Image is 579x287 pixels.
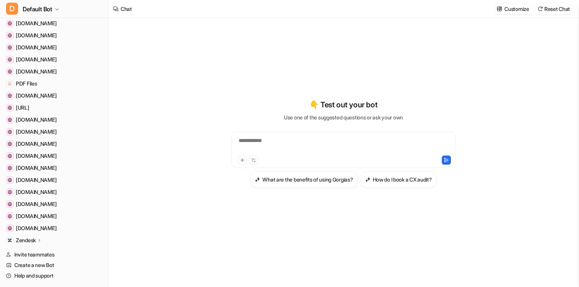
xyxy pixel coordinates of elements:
p: Customize [504,5,529,13]
img: cleartax.in [8,178,12,182]
p: Use one of the suggested questions or ask your own [284,113,403,121]
img: www.atlassian.com [8,33,12,38]
span: [DOMAIN_NAME] [16,212,57,220]
a: news.cleartax.in[DOMAIN_NAME] [3,223,105,234]
a: PDF FilesPDF Files [3,78,105,89]
span: [DOMAIN_NAME] [16,140,57,148]
a: www.atlassian.com[DOMAIN_NAME] [3,30,105,41]
a: Help and support [3,270,105,281]
button: How do I book a CX audit?How do I book a CX audit? [361,171,437,188]
span: [DOMAIN_NAME] [16,128,57,136]
a: dashboard.eesel.ai[URL] [3,102,105,113]
img: How do I book a CX audit? [365,177,371,182]
a: docs.cleartax.in[DOMAIN_NAME] [3,199,105,209]
img: What are the benefits of using Gorgias? [255,177,260,182]
a: mail.google.com[DOMAIN_NAME] [3,114,105,125]
a: accounts.cleartax.in[DOMAIN_NAME] [3,211,105,221]
img: reset [538,6,543,12]
img: news.cleartax.in [8,226,12,231]
img: www.codesprintconsulting.com [8,190,12,194]
img: dashboard.eesel.ai [8,105,12,110]
a: www.example.com[DOMAIN_NAME] [3,66,105,77]
span: PDF Files [16,80,37,87]
span: [DOMAIN_NAME] [16,32,57,39]
div: Chat [121,5,132,13]
a: gorgiasio.webflow.io[DOMAIN_NAME] [3,42,105,53]
img: www.notion.com [8,57,12,62]
span: [DOMAIN_NAME] [16,188,57,196]
img: gorgiasio.webflow.io [8,45,12,50]
img: docs.cleartax.in [8,202,12,206]
span: D [6,3,18,15]
span: Default Bot [23,4,52,14]
a: www.codesprintconsulting.com[DOMAIN_NAME] [3,187,105,197]
span: [DOMAIN_NAME] [16,92,57,99]
p: Zendesk [16,237,36,244]
a: amplitude.com[DOMAIN_NAME] [3,90,105,101]
a: www.notion.com[DOMAIN_NAME] [3,54,105,65]
span: [DOMAIN_NAME] [16,116,57,124]
img: amplitude.com [8,93,12,98]
img: mail.google.com [8,118,12,122]
span: [DOMAIN_NAME] [16,56,57,63]
span: [DOMAIN_NAME] [16,200,57,208]
a: www.npmjs.com[DOMAIN_NAME] [3,151,105,161]
img: www.example.com [8,69,12,74]
a: faq.heartandsoil.co[DOMAIN_NAME] [3,163,105,173]
p: 👇 Test out your bot [309,99,377,110]
a: Invite teammates [3,249,105,260]
span: [DOMAIN_NAME] [16,224,57,232]
span: [DOMAIN_NAME] [16,68,57,75]
h3: How do I book a CX audit? [373,176,432,183]
span: [DOMAIN_NAME] [16,176,57,184]
img: faq.heartandsoil.co [8,166,12,170]
img: Zendesk [8,238,12,243]
a: cleartax.in[DOMAIN_NAME] [3,175,105,185]
button: What are the benefits of using Gorgias?What are the benefits of using Gorgias? [250,171,357,188]
span: [URL] [16,104,29,111]
img: customize [497,6,502,12]
img: meet.google.com [8,21,12,26]
span: [DOMAIN_NAME] [16,164,57,172]
img: www.npmjs.com [8,154,12,158]
img: codesandbox.io [8,130,12,134]
button: Customize [495,3,532,14]
img: accounts.cleartax.in [8,214,12,218]
span: [DOMAIN_NAME] [16,152,57,160]
a: meet.google.com[DOMAIN_NAME] [3,18,105,29]
a: www.programiz.com[DOMAIN_NAME] [3,139,105,149]
h3: What are the benefits of using Gorgias? [262,176,353,183]
a: codesandbox.io[DOMAIN_NAME] [3,127,105,137]
img: www.programiz.com [8,142,12,146]
span: [DOMAIN_NAME] [16,44,57,51]
img: PDF Files [8,81,12,86]
span: [DOMAIN_NAME] [16,20,57,27]
a: Create a new Bot [3,260,105,270]
button: Reset Chat [535,3,573,14]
